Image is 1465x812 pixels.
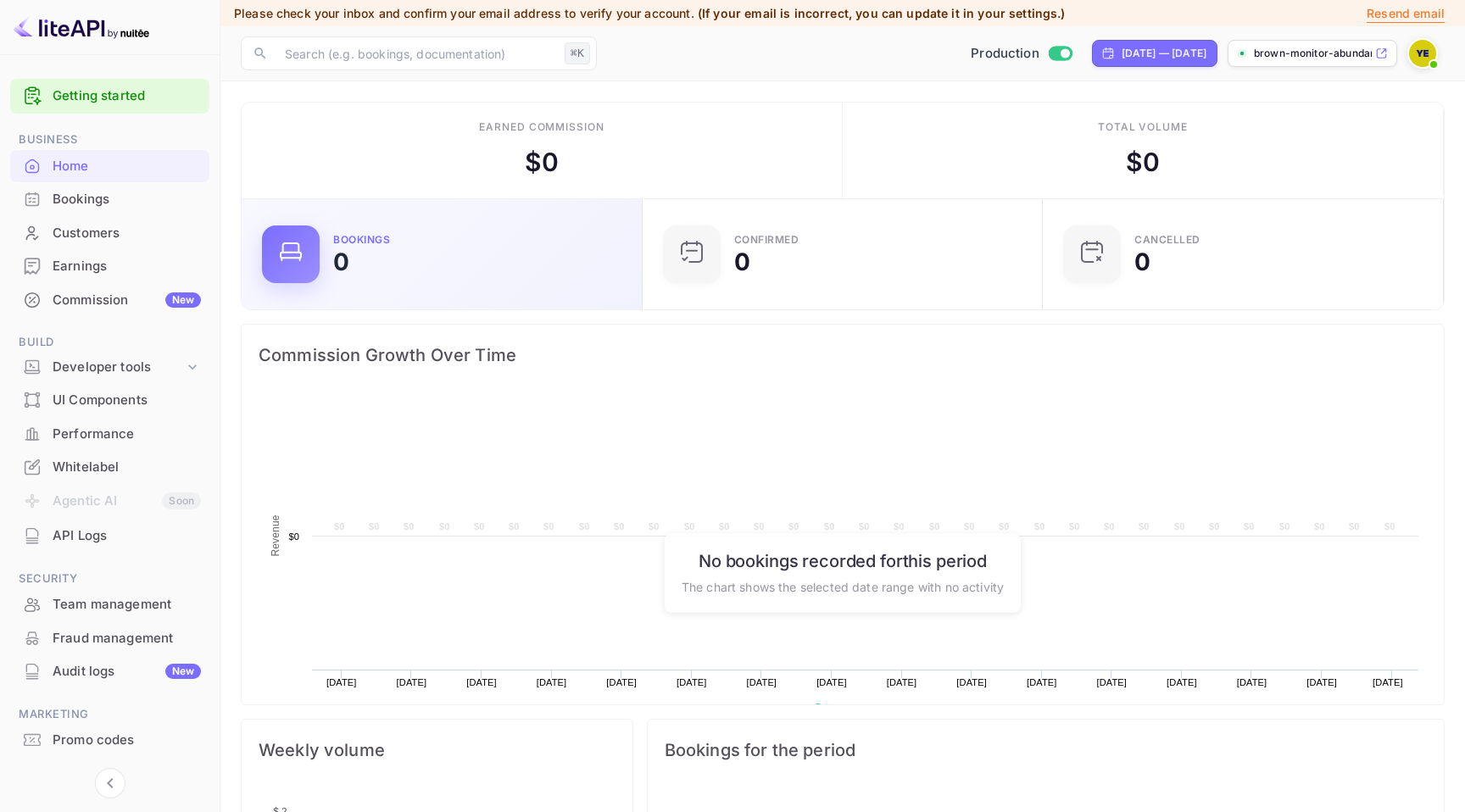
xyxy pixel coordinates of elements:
[53,662,201,681] div: Audit logs
[1279,521,1290,531] text: $0
[964,521,975,531] text: $0
[10,384,209,417] div: UI Components
[10,284,209,317] div: CommissionNew
[1122,46,1206,61] div: [DATE] — [DATE]
[10,131,209,149] span: Business
[1034,521,1045,531] text: $0
[565,42,590,64] div: ⌘K
[53,595,201,615] div: Team management
[747,677,777,687] text: [DATE]
[10,724,209,755] a: Promo codes
[270,514,281,556] text: Revenue
[10,183,209,214] a: Bookings
[829,704,872,715] text: Revenue
[53,257,201,276] div: Earnings
[543,521,554,531] text: $0
[509,521,520,531] text: $0
[1367,4,1445,23] p: Resend email
[682,577,1004,595] p: The chart shows the selected date range with no activity
[95,768,125,798] button: Collapse navigation
[404,521,415,531] text: $0
[10,724,209,757] div: Promo codes
[474,521,485,531] text: $0
[1139,521,1150,531] text: $0
[333,250,349,274] div: 0
[734,235,799,245] div: Confirmed
[10,384,209,415] a: UI Components
[677,677,707,687] text: [DATE]
[10,622,209,655] div: Fraud management
[1244,521,1255,531] text: $0
[894,521,905,531] text: $0
[734,250,750,274] div: 0
[10,655,209,687] a: Audit logsNew
[53,526,201,546] div: API Logs
[369,521,380,531] text: $0
[439,521,450,531] text: $0
[1126,143,1160,181] div: $ 0
[1069,521,1080,531] text: $0
[53,458,201,477] div: Whitelabel
[53,358,184,377] div: Developer tools
[956,677,987,687] text: [DATE]
[1098,120,1189,135] div: Total volume
[929,521,940,531] text: $0
[10,418,209,449] a: Performance
[579,521,590,531] text: $0
[326,677,357,687] text: [DATE]
[53,391,201,410] div: UI Components
[525,143,559,181] div: $ 0
[684,521,695,531] text: $0
[397,677,427,687] text: [DATE]
[53,190,201,209] div: Bookings
[10,451,209,482] a: Whitelabel
[10,418,209,451] div: Performance
[165,292,201,308] div: New
[333,235,390,245] div: Bookings
[1237,677,1267,687] text: [DATE]
[1254,46,1372,61] p: brown-monitor-abundant...
[10,655,209,688] div: Audit logsNew
[1174,521,1185,531] text: $0
[10,217,209,250] div: Customers
[10,250,209,283] div: Earnings
[10,520,209,551] a: API Logs
[816,677,847,687] text: [DATE]
[1027,677,1057,687] text: [DATE]
[10,588,209,621] div: Team management
[259,737,616,764] span: Weekly volume
[682,550,1004,570] h6: No bookings recorded for this period
[964,44,1078,64] div: Switch to Sandbox mode
[53,86,201,106] a: Getting started
[10,451,209,484] div: Whitelabel
[334,521,345,531] text: $0
[14,14,149,41] img: LiteAPI logo
[10,705,209,724] span: Marketing
[719,521,730,531] text: $0
[1306,677,1337,687] text: [DATE]
[53,224,201,243] div: Customers
[1314,521,1325,531] text: $0
[614,521,625,531] text: $0
[53,629,201,648] div: Fraud management
[1134,250,1150,274] div: 0
[10,333,209,352] span: Build
[698,6,1066,20] span: (If your email is incorrect, you can update it in your settings.)
[1167,677,1197,687] text: [DATE]
[665,737,1427,764] span: Bookings for the period
[754,521,765,531] text: $0
[10,183,209,216] div: Bookings
[53,291,201,310] div: Commission
[10,250,209,281] a: Earnings
[537,677,567,687] text: [DATE]
[10,79,209,114] div: Getting started
[479,120,604,135] div: Earned commission
[1349,521,1360,531] text: $0
[1384,521,1395,531] text: $0
[10,150,209,181] a: Home
[999,521,1010,531] text: $0
[649,521,660,531] text: $0
[10,217,209,248] a: Customers
[10,150,209,183] div: Home
[859,521,870,531] text: $0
